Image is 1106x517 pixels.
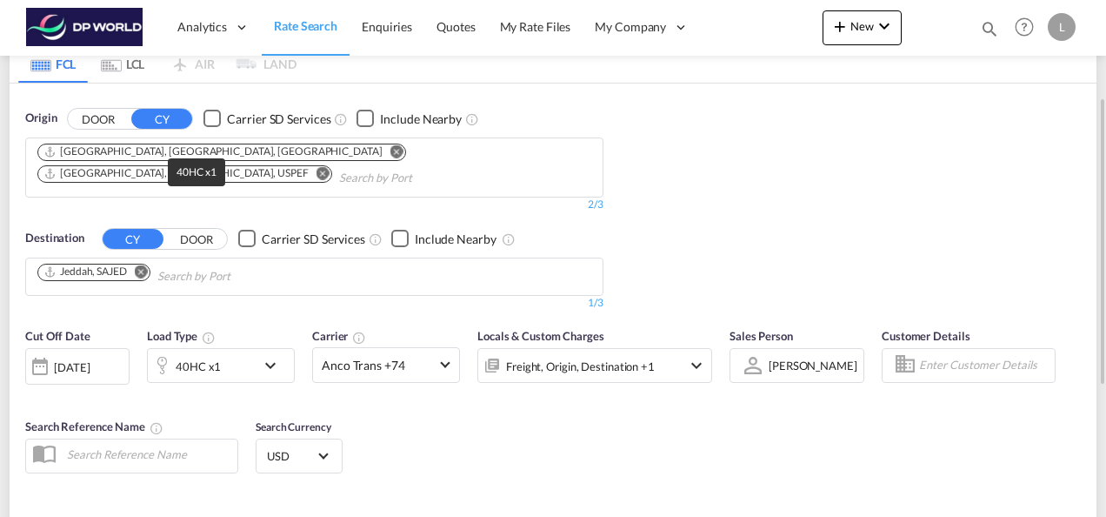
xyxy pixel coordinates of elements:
md-icon: icon-chevron-down [260,355,290,376]
span: Quotes [436,19,475,34]
md-checkbox: Checkbox No Ink [203,110,330,128]
md-tab-item: FCL [18,44,88,83]
md-icon: Unchecked: Search for CY (Container Yard) services for all selected carriers.Checked : Search for... [369,232,383,246]
button: icon-plus 400-fgNewicon-chevron-down [823,10,902,45]
md-icon: icon-chevron-down [686,355,707,376]
button: Remove [379,144,405,162]
md-icon: Your search will be saved by the below given name [150,421,163,435]
span: Analytics [177,18,227,36]
button: Remove [123,265,150,282]
div: 2/3 [25,198,603,212]
button: DOOR [166,229,227,249]
button: Remove [305,166,331,184]
div: Include Nearby [380,111,462,128]
md-icon: icon-chevron-down [874,16,895,37]
div: [DATE] [25,348,130,385]
md-icon: The selected Trucker/Carrierwill be displayed in the rate results If the rates are from another f... [352,331,366,345]
div: Carrier SD Services [262,231,365,248]
input: Chips input. [157,263,323,291]
md-chips-wrap: Chips container. Use arrow keys to select chips. [35,138,594,192]
div: 40HC x1 [176,354,221,379]
span: Search Currency [256,420,331,433]
span: Origin [25,110,57,127]
span: Destination [25,230,84,247]
div: Freight Origin Destination Factory Stuffingicon-chevron-down [477,348,712,383]
div: L [1048,13,1076,41]
md-icon: icon-information-outline [202,331,216,345]
div: Press delete to remove this chip. [43,144,386,159]
span: New [829,19,895,33]
input: Enter Customer Details [919,352,1049,379]
div: Carrier SD Services [227,111,330,128]
md-icon: Unchecked: Ignores neighbouring ports when fetching rates.Checked : Includes neighbouring ports w... [502,232,516,246]
md-pagination-wrapper: Use the left and right arrow keys to navigate between tabs [18,44,296,83]
span: Carrier [312,329,366,343]
md-chips-wrap: Chips container. Use arrow keys to select chips. [35,258,330,291]
div: Port Everglades, FL, USPEF [43,166,309,181]
md-checkbox: Checkbox No Ink [238,230,365,248]
md-select: Select Currency: $ USDUnited States Dollar [265,443,333,468]
md-select: Sales Person: Luis Cruz [767,352,859,378]
button: CY [131,109,192,129]
div: icon-magnify [980,19,999,45]
span: Anco Trans +74 [322,357,435,374]
div: Miami, FL, USMIA [43,144,383,159]
div: Press delete to remove this chip. [43,265,130,279]
md-icon: Unchecked: Ignores neighbouring ports when fetching rates.Checked : Includes neighbouring ports w... [465,112,479,126]
div: [PERSON_NAME] [769,359,857,373]
span: Cut Off Date [25,329,90,343]
img: c08ca190194411f088ed0f3ba295208c.png [26,8,143,47]
span: My Rate Files [500,19,571,34]
div: Press delete to remove this chip. [43,166,312,181]
span: Rate Search [274,18,337,33]
button: CY [103,229,163,249]
md-checkbox: Checkbox No Ink [356,110,462,128]
input: Search Reference Name [58,441,237,467]
md-icon: Unchecked: Search for CY (Container Yard) services for all selected carriers.Checked : Search for... [334,112,348,126]
div: Jeddah, SAJED [43,265,127,279]
span: Help [1009,12,1039,42]
span: Locals & Custom Charges [477,329,604,343]
div: 40HC x1icon-chevron-down [147,348,295,383]
span: USD [267,448,316,464]
md-tab-item: LCL [88,44,157,83]
span: Search Reference Name [25,420,163,433]
md-checkbox: Checkbox No Ink [391,230,496,248]
input: Chips input. [339,164,504,192]
div: [DATE] [54,359,90,375]
div: Freight Origin Destination Factory Stuffing [506,354,655,379]
span: My Company [595,18,666,36]
span: Load Type [147,329,216,343]
span: 40HC x1 [177,165,216,178]
div: Help [1009,12,1048,44]
span: Sales Person [730,329,793,343]
md-icon: icon-plus 400-fg [829,16,850,37]
md-datepicker: Select [25,383,38,406]
span: Customer Details [882,329,969,343]
span: Enquiries [362,19,412,34]
button: DOOR [68,109,129,129]
div: 1/3 [25,296,603,311]
div: Include Nearby [415,231,496,248]
md-icon: icon-magnify [980,19,999,38]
